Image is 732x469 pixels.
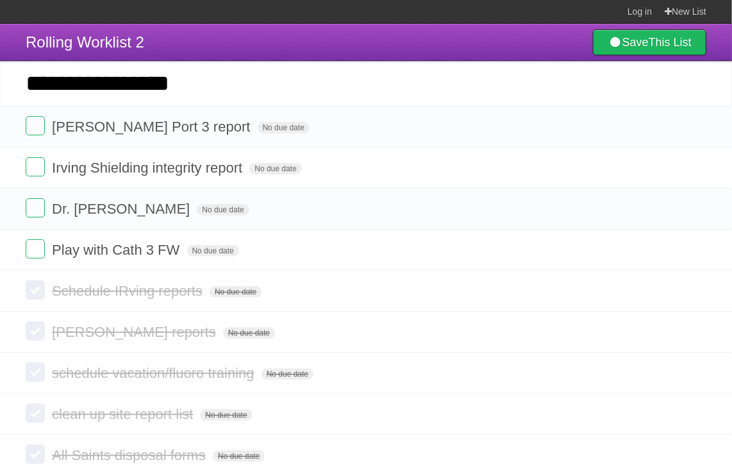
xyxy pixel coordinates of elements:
[249,163,301,175] span: No due date
[26,280,45,300] label: Done
[262,368,313,380] span: No due date
[200,409,252,421] span: No due date
[26,33,144,51] span: Rolling Worklist 2
[52,365,258,381] span: schedule vacation/fluoro training
[26,445,45,464] label: Done
[26,239,45,259] label: Done
[593,30,706,55] a: SaveThis List
[52,283,206,299] span: Schedule IRving reports
[52,160,245,176] span: Irving Shielding integrity report
[649,36,692,49] b: This List
[213,450,265,462] span: No due date
[52,447,209,463] span: All Saints disposal forms
[26,157,45,176] label: Done
[52,242,183,258] span: Play with Cath 3 FW
[26,362,45,382] label: Done
[52,119,253,135] span: [PERSON_NAME] Port 3 report
[187,245,239,257] span: No due date
[197,204,249,216] span: No due date
[258,122,310,133] span: No due date
[210,286,262,298] span: No due date
[52,406,196,422] span: clean up site report list
[52,201,193,217] span: Dr. [PERSON_NAME]
[26,321,45,341] label: Done
[26,404,45,423] label: Done
[52,324,219,340] span: [PERSON_NAME] reports
[26,198,45,217] label: Done
[26,116,45,135] label: Done
[223,327,275,339] span: No due date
